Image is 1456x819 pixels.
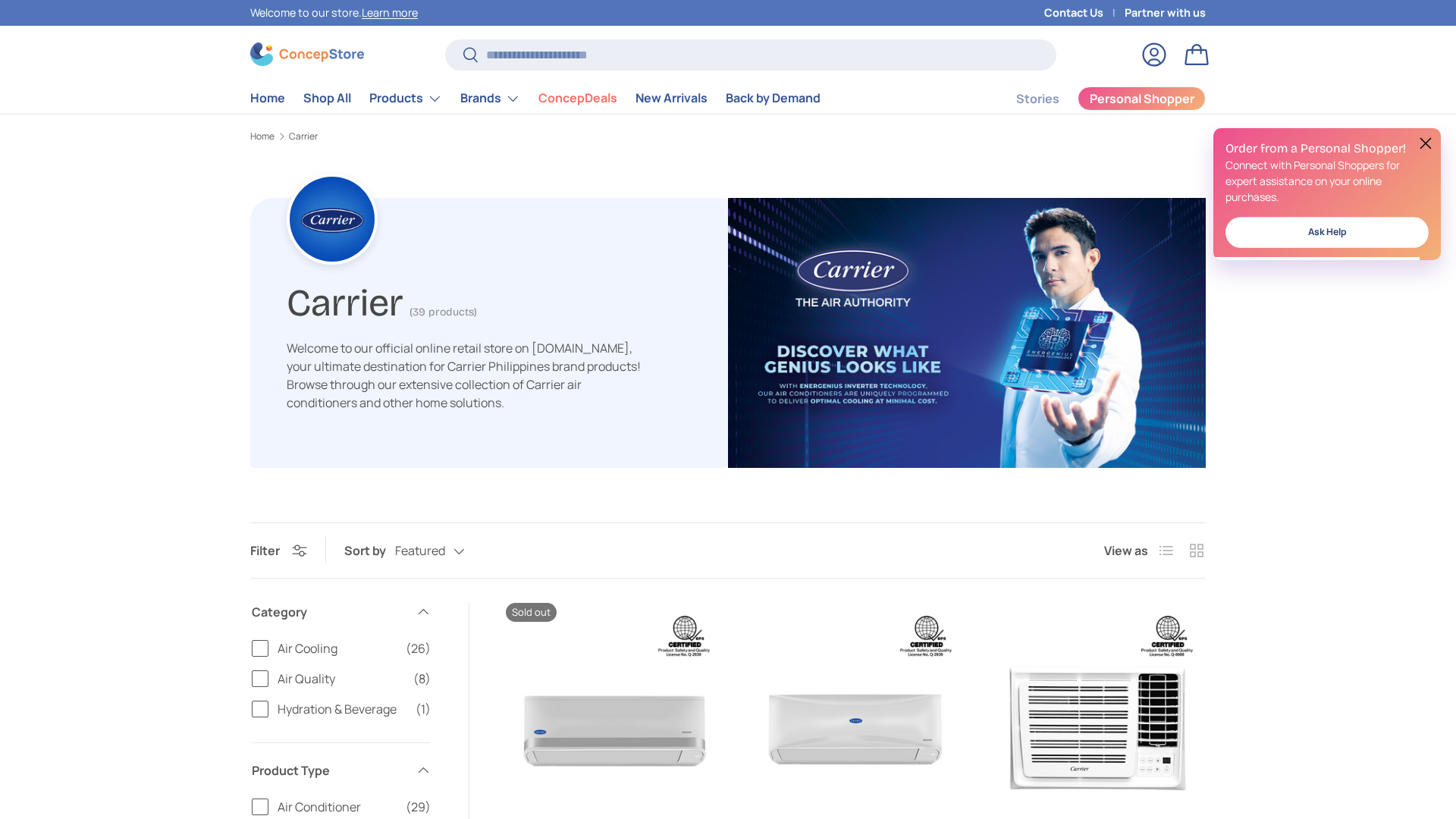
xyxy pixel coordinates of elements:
[362,5,418,20] a: Learn more
[726,83,821,113] a: Back by Demand
[1225,217,1429,248] a: Ask Help
[1225,157,1429,205] p: Connect with Personal Shoppers for expert assistance on your online purchases.
[250,42,364,66] img: ConcepStore
[635,83,708,113] a: New Arrivals
[278,700,406,718] span: Hydration & Beverage
[289,132,318,141] a: Carrier
[252,761,406,780] span: Product Type
[409,306,477,318] span: (39 products)
[252,585,431,639] summary: Category
[1078,86,1206,111] a: Personal Shopper
[451,83,529,114] summary: Brands
[250,132,275,141] a: Home
[250,542,280,559] span: Filter
[278,798,397,816] span: Air Conditioner
[1090,93,1194,105] span: Personal Shopper
[1016,84,1059,114] a: Stories
[1044,5,1125,21] a: Contact Us
[1125,5,1206,21] a: Partner with us
[538,83,617,113] a: ConcepDeals
[728,198,1206,468] img: carrier-banner-image-concepstore
[252,603,406,621] span: Category
[395,544,445,558] span: Featured
[369,83,442,114] a: Products
[278,670,404,688] span: Air Quality
[406,798,431,816] span: (29)
[250,83,821,114] nav: Primary
[460,83,520,114] a: Brands
[250,130,1206,143] nav: Breadcrumbs
[506,603,557,622] span: Sold out
[1104,541,1148,560] span: View as
[250,542,307,559] button: Filter
[413,670,431,688] span: (8)
[416,700,431,718] span: (1)
[250,83,285,113] a: Home
[287,275,403,325] h1: Carrier
[303,83,351,113] a: Shop All
[360,83,451,114] summary: Products
[1225,140,1429,157] h2: Order from a Personal Shopper!
[287,339,643,412] p: Welcome to our official online retail store on [DOMAIN_NAME], your ultimate destination for Carri...
[344,541,395,560] label: Sort by
[252,743,431,798] summary: Product Type
[395,538,495,564] button: Featured
[278,639,397,657] span: Air Cooling
[980,83,1206,114] nav: Secondary
[406,639,431,657] span: (26)
[250,5,418,21] p: Welcome to our store.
